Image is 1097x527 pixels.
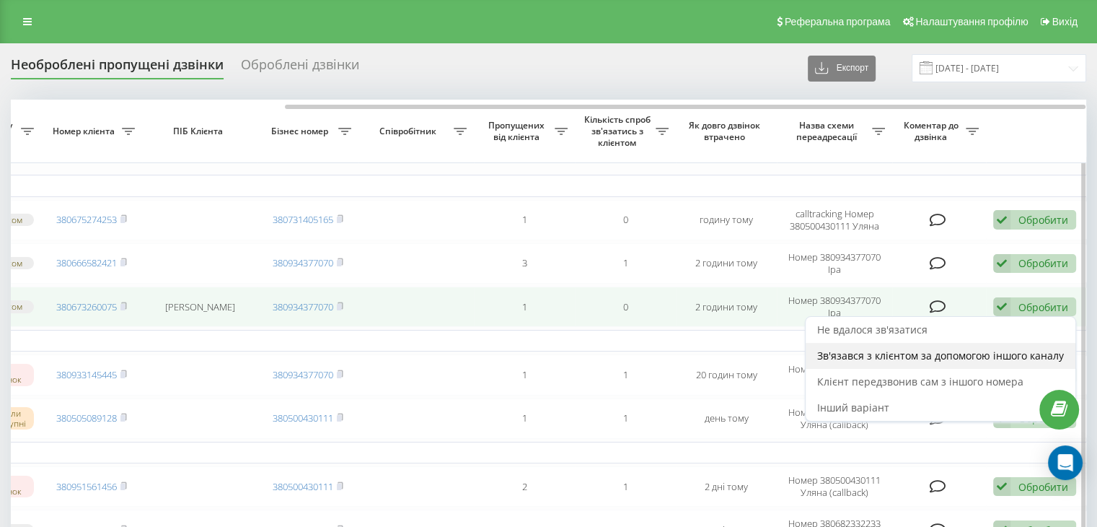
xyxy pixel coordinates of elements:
a: 380934377070 [273,368,333,381]
span: Інший варіант [817,401,889,414]
a: 380933145445 [56,368,117,381]
td: 1 [575,398,676,439]
span: Вихід [1052,16,1078,27]
td: calltracking Номер 380500430111 Уляна [777,200,892,240]
td: 0 [575,200,676,240]
div: Open Intercom Messenger [1048,445,1083,480]
td: 2 [474,466,575,507]
td: 2 дні тому [676,466,777,507]
div: Обробити [1018,300,1068,314]
td: 2 години тому [676,287,777,327]
span: Кількість спроб зв'язатись з клієнтом [582,114,656,148]
div: Оброблені дзвінки [241,57,359,79]
td: 0 [575,287,676,327]
span: Співробітник [366,126,454,137]
a: 380934377070 [273,300,333,313]
span: Налаштування профілю [915,16,1028,27]
td: 1 [474,200,575,240]
td: 2 години тому [676,243,777,284]
a: 380731405165 [273,213,333,226]
td: Номер 380934377070 Іра [777,287,892,327]
a: 380675274253 [56,213,117,226]
td: 3 [474,243,575,284]
td: Номер 380500430111 Уляна (callback) [777,398,892,439]
span: Бізнес номер [265,126,338,137]
td: 20 годин тому [676,354,777,395]
div: Обробити [1018,256,1068,270]
div: Необроблені пропущені дзвінки [11,57,224,79]
span: Реферальна програма [785,16,891,27]
span: Не вдалося зв'язатися [817,323,928,336]
td: [PERSON_NAME] [142,287,257,327]
td: день тому [676,398,777,439]
td: 1 [474,398,575,439]
td: годину тому [676,200,777,240]
span: Зв'язався з клієнтом за допомогою іншого каналу [817,349,1064,362]
a: 380500430111 [273,411,333,424]
td: Номер 380934377070 Іра [777,243,892,284]
td: Номер 380934377070 Іра [777,354,892,395]
span: ПІБ Клієнта [154,126,245,137]
a: 380934377070 [273,256,333,269]
td: 1 [474,287,575,327]
a: 380666582421 [56,256,117,269]
td: 1 [575,243,676,284]
div: Обробити [1018,480,1068,494]
td: Номер 380500430111 Уляна (callback) [777,466,892,507]
a: 380505089128 [56,411,117,424]
button: Експорт [808,56,876,82]
td: 1 [575,354,676,395]
a: 380673260075 [56,300,117,313]
span: Клієнт передзвонив сам з іншого номера [817,375,1023,388]
span: Номер клієнта [48,126,122,137]
a: 380500430111 [273,480,333,493]
span: Назва схеми переадресації [784,120,872,142]
span: Як довго дзвінок втрачено [687,120,765,142]
td: 1 [474,354,575,395]
a: 380951561456 [56,480,117,493]
div: Обробити [1018,213,1068,227]
span: Пропущених від клієнта [481,120,555,142]
span: Коментар до дзвінка [899,120,966,142]
td: 1 [575,466,676,507]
